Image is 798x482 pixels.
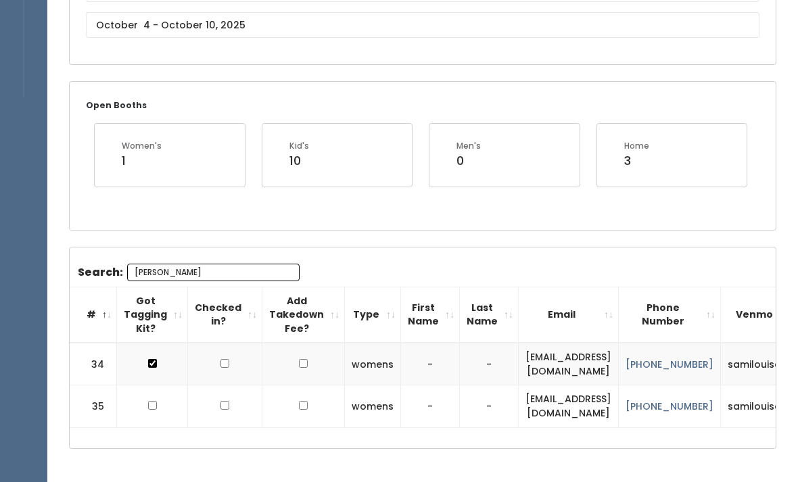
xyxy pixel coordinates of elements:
div: 3 [624,152,649,170]
div: Kid's [289,140,309,152]
th: Checked in?: activate to sort column ascending [188,287,262,343]
td: - [460,343,519,385]
div: Women's [122,140,162,152]
th: Venmo: activate to sort column ascending [721,287,797,343]
th: Phone Number: activate to sort column ascending [619,287,721,343]
input: October 4 - October 10, 2025 [86,12,759,38]
td: [EMAIL_ADDRESS][DOMAIN_NAME] [519,343,619,385]
td: 35 [70,385,117,427]
a: [PHONE_NUMBER] [626,400,713,413]
label: Search: [78,264,300,281]
th: Got Tagging Kit?: activate to sort column ascending [117,287,188,343]
td: womens [345,385,401,427]
div: Home [624,140,649,152]
th: #: activate to sort column descending [70,287,117,343]
div: Men's [456,140,481,152]
div: 0 [456,152,481,170]
th: Last Name: activate to sort column ascending [460,287,519,343]
div: 10 [289,152,309,170]
a: [PHONE_NUMBER] [626,358,713,371]
div: 1 [122,152,162,170]
td: samilouise [721,385,797,427]
td: [EMAIL_ADDRESS][DOMAIN_NAME] [519,385,619,427]
th: Add Takedown Fee?: activate to sort column ascending [262,287,345,343]
td: womens [345,343,401,385]
small: Open Booths [86,99,147,111]
th: Email: activate to sort column ascending [519,287,619,343]
td: 34 [70,343,117,385]
input: Search: [127,264,300,281]
th: First Name: activate to sort column ascending [401,287,460,343]
td: - [401,385,460,427]
td: samilouise [721,343,797,385]
td: - [460,385,519,427]
th: Type: activate to sort column ascending [345,287,401,343]
td: - [401,343,460,385]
